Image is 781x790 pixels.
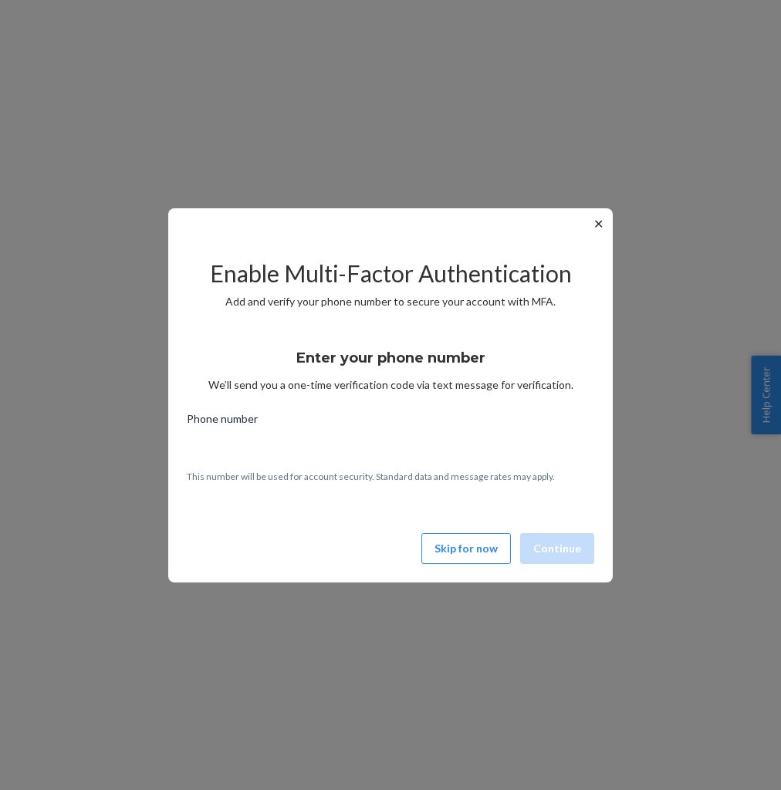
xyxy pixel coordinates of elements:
[421,533,511,564] button: Skip for now
[520,533,594,564] button: Continue
[187,411,258,433] span: Phone number
[187,336,594,393] div: We’ll send you a one-time verification code via text message for verification.
[590,214,607,233] button: ✕
[187,294,594,309] p: Add and verify your phone number to secure your account with MFA.
[187,261,594,286] h2: Enable Multi-Factor Authentication
[296,348,485,368] h3: Enter your phone number
[187,470,594,483] p: This number will be used for account security. Standard data and message rates may apply.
